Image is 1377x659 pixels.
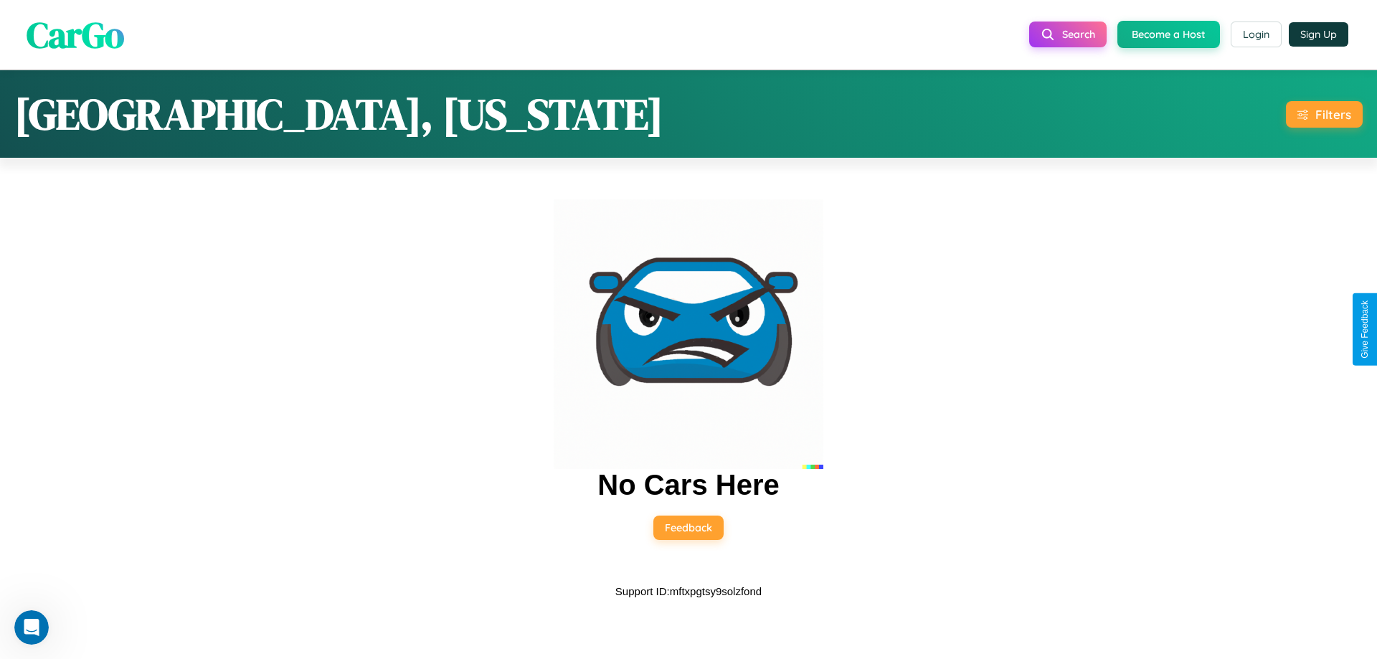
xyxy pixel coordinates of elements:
h2: No Cars Here [597,469,779,501]
img: car [554,199,823,469]
button: Sign Up [1289,22,1348,47]
div: Give Feedback [1360,300,1370,359]
iframe: Intercom live chat [14,610,49,645]
div: Filters [1315,107,1351,122]
h1: [GEOGRAPHIC_DATA], [US_STATE] [14,85,663,143]
button: Feedback [653,516,724,540]
button: Become a Host [1117,21,1220,48]
p: Support ID: mftxpgtsy9solzfond [615,582,762,601]
span: CarGo [27,9,124,59]
button: Search [1029,22,1107,47]
button: Filters [1286,101,1363,128]
button: Login [1231,22,1282,47]
span: Search [1062,28,1095,41]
